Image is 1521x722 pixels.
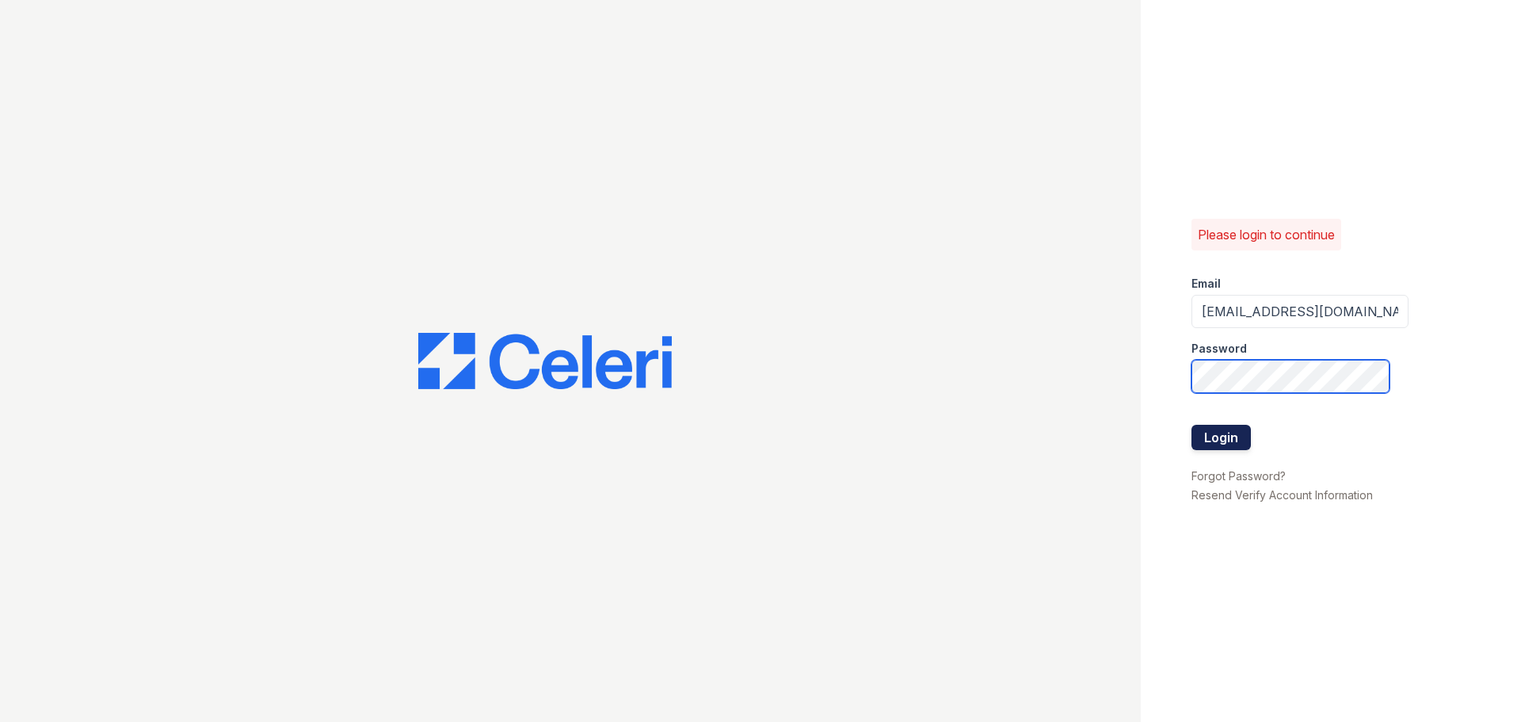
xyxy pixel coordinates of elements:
a: Resend Verify Account Information [1191,488,1373,502]
p: Please login to continue [1198,225,1335,244]
label: Password [1191,341,1247,357]
label: Email [1191,276,1221,292]
button: Login [1191,425,1251,450]
a: Forgot Password? [1191,469,1286,483]
img: CE_Logo_Blue-a8612792a0a2168367f1c8372b55b34899dd931a85d93a1a3d3e32e68fde9ad4.png [418,333,672,390]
